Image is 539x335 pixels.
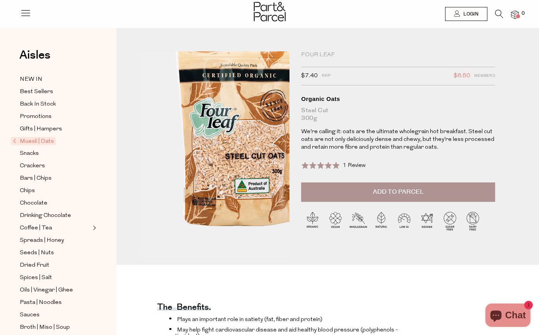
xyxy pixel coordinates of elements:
div: Organic Oats [301,95,495,103]
span: Coffee | Tea [20,224,52,233]
a: Broth | Miso | Soup [20,323,90,332]
a: Pasta | Noodles [20,298,90,307]
a: Muesli | Oats [13,137,90,146]
a: Drinking Chocolate [20,211,90,220]
span: Drinking Chocolate [20,211,71,220]
span: NEW IN [20,75,42,84]
img: P_P-ICONS-Live_Bec_V11_Low_Gi.svg [393,210,416,233]
span: Seeds | Nuts [20,248,54,258]
a: Promotions [20,112,90,122]
span: Promotions [20,112,52,122]
img: P_P-ICONS-Live_Bec_V11_Wholegrain.svg [347,210,370,233]
span: Spices | Salt [20,273,52,283]
inbox-online-store-chat: Shopify online store chat [483,304,533,329]
span: Broth | Miso | Soup [20,323,70,332]
a: Aisles [19,49,50,69]
span: Login [461,11,478,17]
a: Bars | Chips [20,174,90,183]
span: Crackers [20,161,45,171]
span: Back In Stock [20,100,56,109]
a: 0 [511,10,519,19]
span: Snacks [20,149,39,158]
span: Plays an important role in satiety (fat, fiber and protein) [177,317,322,323]
span: 0 [520,10,527,17]
a: Spices | Salt [20,273,90,283]
a: Dried Fruit [20,260,90,270]
span: Pasta | Noodles [20,298,62,307]
a: Coffee | Tea [20,223,90,233]
span: Sauces [20,311,40,320]
button: Expand/Collapse Coffee | Tea [91,223,96,233]
img: Part&Parcel [254,2,286,21]
a: Chips [20,186,90,196]
a: NEW IN [20,75,90,84]
a: Snacks [20,149,90,158]
span: Dried Fruit [20,261,49,270]
a: Best Sellers [20,87,90,97]
span: RRP [322,71,331,81]
img: P_P-ICONS-Live_Bec_V11_Natural.svg [370,210,393,233]
a: Crackers [20,161,90,171]
img: P_P-ICONS-Live_Bec_V11_Vegan.svg [324,210,347,233]
a: Sauces [20,310,90,320]
span: Spreads | Honey [20,236,64,245]
span: $6.50 [454,71,470,81]
span: Best Sellers [20,87,53,97]
span: Members [474,71,495,81]
a: Back In Stock [20,99,90,109]
a: Login [445,7,487,21]
span: Chocolate [20,199,47,208]
a: Gifts | Hampers [20,124,90,134]
a: Oils | Vinegar | Ghee [20,285,90,295]
div: Four Leaf [301,51,495,59]
img: P_P-ICONS-Live_Bec_V11_Organic.svg [301,210,324,233]
span: Chips [20,186,35,196]
span: $7.40 [301,71,318,81]
span: Gifts | Hampers [20,125,62,134]
span: Aisles [19,47,50,64]
p: We’re calling it: oats are the ultimate wholegrain hot breakfast. Steel cut oats are not only del... [301,128,495,151]
div: Steel Cut 300g [301,107,495,122]
span: 1 Review [343,163,366,168]
a: Spreads | Honey [20,236,90,245]
a: Seeds | Nuts [20,248,90,258]
span: Bars | Chips [20,174,52,183]
h4: The benefits. [157,305,211,311]
img: P_P-ICONS-Live_Bec_V11_Dairy_Free.svg [461,210,484,233]
button: Add to Parcel [301,182,495,202]
img: P_P-ICONS-Live_Bec_V11_Sugar_Free.svg [438,210,461,233]
span: Muesli | Oats [11,137,56,145]
span: Oils | Vinegar | Ghee [20,286,73,295]
img: P_P-ICONS-Live_Bec_V11_Kosher.svg [416,210,438,233]
a: Chocolate [20,198,90,208]
span: Add to Parcel [373,187,424,196]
